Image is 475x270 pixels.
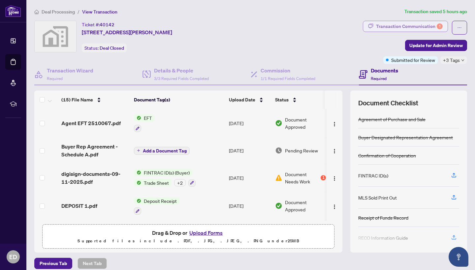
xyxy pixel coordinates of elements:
th: (15) File Name [59,91,131,109]
button: Previous Tab [34,258,72,269]
img: Document Status [275,147,282,154]
button: Update for Admin Review [405,40,467,51]
img: Logo [332,204,337,209]
span: View Transaction [82,9,117,15]
img: Status Icon [134,179,141,186]
img: svg%3e [35,21,76,52]
span: [STREET_ADDRESS][PERSON_NAME] [82,28,172,36]
button: Next Tab [78,258,107,269]
span: digisign-documents-09-11-2025.pdf [61,170,129,186]
span: down [461,59,464,62]
img: Status Icon [134,169,141,176]
img: Logo [332,148,337,154]
div: Receipt of Funds Record [358,214,408,221]
button: Status IconEFT [134,114,155,132]
h4: Details & People [154,67,209,74]
th: Upload Date [226,91,272,109]
td: [DATE] [226,109,272,137]
span: Status [275,96,289,103]
span: Document Approved [285,199,326,213]
span: Upload Date [229,96,255,103]
span: ED [9,252,17,261]
span: Required [371,76,387,81]
span: EFT [141,114,155,121]
img: Logo [332,121,337,127]
span: ellipsis [457,25,462,30]
img: Status Icon [134,114,141,121]
span: +3 Tags [443,56,460,64]
div: Agreement of Purchase and Sale [358,116,426,123]
span: Deal Processing [42,9,75,15]
td: [DATE] [226,137,272,164]
span: Document Needs Work [285,171,319,185]
span: Drag & Drop or [152,229,225,237]
span: (15) File Name [61,96,93,103]
div: Status: [82,43,127,52]
span: Previous Tab [40,258,67,269]
span: Required [47,76,63,81]
article: Transaction saved 5 hours ago [404,8,467,15]
div: 1 [437,23,443,29]
span: Trade Sheet [141,179,172,186]
img: Logo [332,176,337,181]
img: Status Icon [134,197,141,204]
button: Logo [329,173,340,183]
span: plus [137,149,140,152]
span: Deal Closed [100,45,124,51]
button: Logo [329,145,340,156]
div: FINTRAC ID(s) [358,172,388,179]
span: Agent EFT 2510067.pdf [61,119,121,127]
h4: Documents [371,67,398,74]
span: Update for Admin Review [409,40,463,51]
button: Logo [329,118,340,128]
td: [DATE] [226,220,272,248]
h4: Commission [261,67,315,74]
span: DEPOSIT 1.pdf [61,202,97,210]
span: Drag & Drop orUpload FormsSupported files include .PDF, .JPG, .JPEG, .PNG under25MB [43,225,334,249]
div: Buyer Designated Representation Agreement [358,134,453,141]
th: Document Tag(s) [131,91,226,109]
span: 1/1 Required Fields Completed [261,76,315,81]
span: Add a Document Tag [143,148,187,153]
span: 40142 [100,22,114,28]
span: home [34,10,39,14]
span: 3/3 Required Fields Completed [154,76,209,81]
td: [DATE] [226,164,272,192]
span: FINTRAC ID(s) (Buyer) [141,169,192,176]
button: Add a Document Tag [134,147,190,155]
img: Document Status [275,202,282,209]
button: Status IconFINTRAC ID(s) (Buyer)Status IconTrade Sheet+2 [134,169,196,187]
button: Transaction Communication1 [363,21,448,32]
button: Open asap [449,247,468,267]
button: Add a Document Tag [134,146,190,155]
div: MLS Sold Print Out [358,194,397,201]
button: Upload Forms [187,229,225,237]
button: Logo [329,201,340,211]
span: Document Approved [285,116,326,130]
img: logo [5,5,21,17]
div: Transaction Communication [376,21,443,32]
div: Confirmation of Cooperation [358,152,416,159]
div: RECO Information Guide [358,234,408,241]
li: / [78,8,79,15]
h4: Transaction Wizard [47,67,93,74]
div: 1 [321,175,326,180]
div: + 2 [174,179,186,186]
button: Status IconDeposit Receipt [134,197,179,215]
img: Document Status [275,174,282,181]
th: Status [272,91,329,109]
p: Supported files include .PDF, .JPG, .JPEG, .PNG under 25 MB [47,237,330,245]
img: Document Status [275,120,282,127]
span: Document Checklist [358,98,418,108]
td: [DATE] [226,192,272,220]
span: Submitted for Review [391,56,435,64]
div: Ticket #: [82,21,114,28]
span: Buyer Rep Agreement - Schedule A.pdf [61,143,129,158]
span: Deposit Receipt [141,197,179,204]
span: Pending Review [285,147,318,154]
